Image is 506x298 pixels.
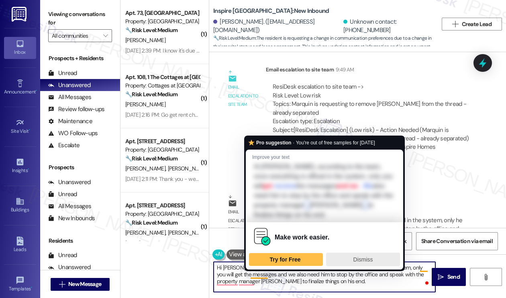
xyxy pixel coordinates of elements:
[125,91,178,98] strong: 🔧 Risk Level: Medium
[125,239,425,247] div: [DATE] 1:50 PM: Yes section8 seemed to have some miscommunication but they are still paying the b...
[452,21,458,27] i: 
[442,18,502,30] button: Create Lead
[48,190,77,199] div: Unread
[59,281,65,288] i: 
[228,208,259,233] div: Email escalation reply
[48,129,98,138] div: WO Follow-ups
[4,37,36,59] a: Inbox
[125,73,200,81] div: Apt. 108, 1 The Cottages at [GEOGRAPHIC_DATA]
[40,163,120,172] div: Prospects
[125,137,200,146] div: Apt. [STREET_ADDRESS]
[48,214,95,223] div: New Inbounds
[125,9,200,17] div: Apt. 73, [GEOGRAPHIC_DATA]
[351,237,406,245] span: Get Conversation Link
[343,18,432,35] div: Unknown contact: [PHONE_NUMBER]
[12,7,28,22] img: ResiDesk Logo
[40,54,120,63] div: Prospects + Residents
[168,229,208,236] span: [PERSON_NAME]
[68,280,101,288] span: New Message
[103,32,108,39] i: 
[4,234,36,256] a: Leads
[48,93,91,101] div: All Messages
[125,17,200,26] div: Property: [GEOGRAPHIC_DATA]
[125,165,168,172] span: [PERSON_NAME]
[438,274,444,280] i: 
[266,65,476,77] div: Email escalation to site team
[125,155,178,162] strong: 🔧 Risk Level: Medium
[273,126,469,160] div: Subject: [ResiDesk Escalation] (Low risk) - Action Needed (Marquin is requesting to remove [PERSO...
[4,116,36,138] a: Site Visit •
[334,65,354,74] div: 9:49 AM
[462,20,492,28] span: Create Lead
[125,36,165,44] span: [PERSON_NAME]
[125,26,178,34] strong: 🔧 Risk Level: Medium
[432,268,466,286] button: Send
[48,251,77,259] div: Unread
[125,210,200,218] div: Property: [GEOGRAPHIC_DATA]
[40,237,120,245] div: Residents
[29,127,30,133] span: •
[228,83,259,109] div: Email escalation to site team
[28,166,29,172] span: •
[213,34,438,60] span: : The resident is requesting a change in communication preferences due to a change in their marit...
[416,232,498,250] button: Share Conversation via email
[48,141,80,150] div: Escalate
[125,175,275,182] div: [DATE] 2:11 PM: Thank you - we will have rent paid before the 5th!
[125,81,200,90] div: Property: Cottages at [GEOGRAPHIC_DATA]
[125,111,260,118] div: [DATE] 2:16 PM: Go get rent check at on-site office. [DATE].
[4,155,36,177] a: Insights •
[168,165,208,172] span: [PERSON_NAME]
[421,237,493,245] span: Share Conversation via email
[214,262,435,292] textarea: To enrich screen reader interactions, please activate Accessibility in Grammarly extension settings
[447,273,460,281] span: Send
[4,195,36,216] a: Buildings
[48,117,92,126] div: Maintenance
[48,202,91,211] div: All Messages
[31,285,32,290] span: •
[213,7,329,15] b: Inspire [GEOGRAPHIC_DATA]: New Inbound
[48,178,91,187] div: Unanswered
[48,69,77,77] div: Unread
[125,219,178,226] strong: 🔧 Risk Level: Medium
[483,274,489,280] i: 
[125,101,165,108] span: [PERSON_NAME]
[52,29,99,42] input: All communities
[273,83,469,126] div: ResiDesk escalation to site team -> Risk Level: Low risk Topics: Marquin is requesting to remove ...
[48,81,91,89] div: Unanswered
[51,278,110,291] button: New Message
[125,229,168,236] span: [PERSON_NAME]
[4,274,36,295] a: Templates •
[48,263,91,272] div: Unanswered
[36,88,37,93] span: •
[48,8,112,29] label: Viewing conversations for
[213,35,256,41] strong: 🔧 Risk Level: Medium
[48,105,104,114] div: Review follow-ups
[125,146,200,154] div: Property: [GEOGRAPHIC_DATA]
[213,18,341,35] div: [PERSON_NAME]. ([EMAIL_ADDRESS][DOMAIN_NAME])
[125,201,200,210] div: Apt. [STREET_ADDRESS]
